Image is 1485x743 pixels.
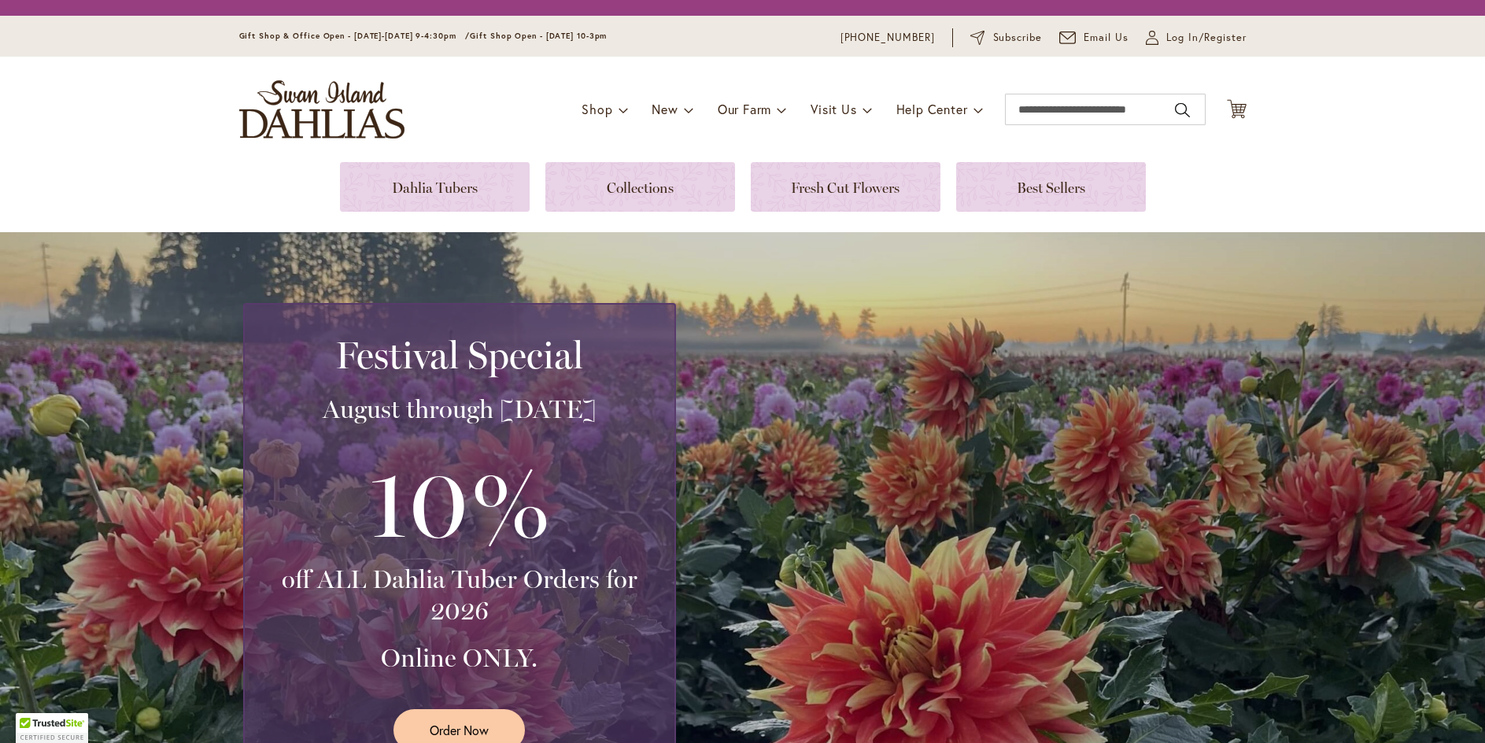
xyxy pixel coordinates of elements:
[1146,30,1247,46] a: Log In/Register
[264,394,656,425] h3: August through [DATE]
[811,101,856,117] span: Visit Us
[582,101,612,117] span: Shop
[718,101,771,117] span: Our Farm
[239,80,404,139] a: store logo
[264,333,656,377] h2: Festival Special
[896,101,968,117] span: Help Center
[993,30,1043,46] span: Subscribe
[430,721,489,739] span: Order Now
[1175,98,1189,123] button: Search
[970,30,1042,46] a: Subscribe
[652,101,678,117] span: New
[1059,30,1129,46] a: Email Us
[1084,30,1129,46] span: Email Us
[16,713,88,743] div: TrustedSite Certified
[840,30,936,46] a: [PHONE_NUMBER]
[470,31,607,41] span: Gift Shop Open - [DATE] 10-3pm
[264,642,656,674] h3: Online ONLY.
[264,441,656,564] h3: 10%
[239,31,471,41] span: Gift Shop & Office Open - [DATE]-[DATE] 9-4:30pm /
[1166,30,1247,46] span: Log In/Register
[264,564,656,627] h3: off ALL Dahlia Tuber Orders for 2026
